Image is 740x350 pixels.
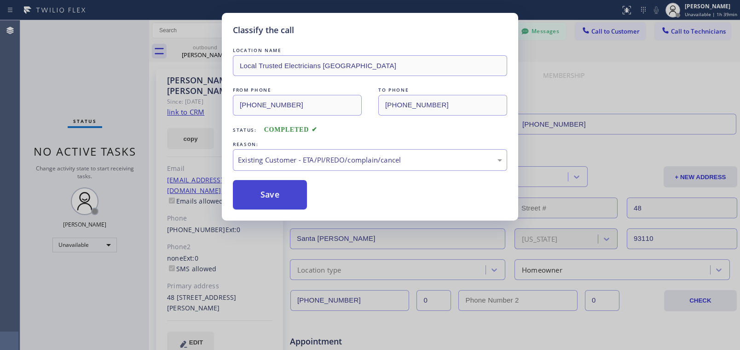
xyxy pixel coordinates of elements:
[233,46,507,55] div: LOCATION NAME
[233,140,507,149] div: REASON:
[238,155,502,165] div: Existing Customer - ETA/PI/REDO/complain/cancel
[233,127,257,133] span: Status:
[233,180,307,210] button: Save
[233,24,294,36] h5: Classify the call
[233,85,362,95] div: FROM PHONE
[233,95,362,116] input: From phone
[378,85,507,95] div: TO PHONE
[264,126,318,133] span: COMPLETED
[378,95,507,116] input: To phone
